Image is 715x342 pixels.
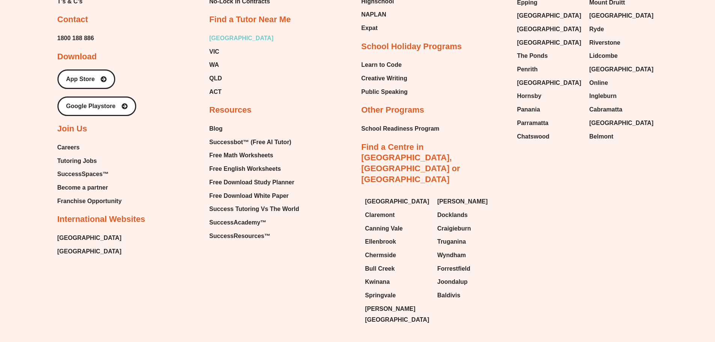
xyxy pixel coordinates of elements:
[589,37,654,48] a: Riverstone
[209,217,299,228] a: SuccessAcademy™
[209,73,274,84] a: QLD
[437,209,502,221] a: Docklands
[365,290,396,301] span: Springvale
[57,169,122,180] a: SuccessSpaces™
[209,137,292,148] span: Successbot™ (Free AI Tutor)
[589,50,618,62] span: Lidcombe
[209,123,223,134] span: Blog
[517,64,538,75] span: Penrith
[589,118,653,129] span: [GEOGRAPHIC_DATA]
[517,24,581,35] span: [GEOGRAPHIC_DATA]
[209,86,274,98] a: ACT
[209,73,222,84] span: QLD
[209,123,299,134] a: Blog
[365,209,395,221] span: Claremont
[437,290,502,301] a: Baldivis
[589,64,654,75] a: [GEOGRAPHIC_DATA]
[361,23,397,34] a: Expat
[589,131,613,142] span: Belmont
[517,50,582,62] a: The Ponds
[209,163,281,175] span: Free English Worksheets
[361,86,408,98] a: Public Speaking
[590,257,715,342] iframe: Chat Widget
[209,150,299,161] a: Free Math Worksheets
[57,155,97,167] span: Tutoring Jobs
[589,24,654,35] a: Ryde
[57,196,122,207] span: Franchise Opportunity
[437,290,460,301] span: Baldivis
[57,96,136,116] a: Google Playstore
[57,14,88,25] h2: Contact
[66,76,95,82] span: App Store
[209,190,299,202] a: Free Download White Paper
[517,10,582,21] a: [GEOGRAPHIC_DATA]
[517,118,582,129] a: Parramatta
[437,263,502,274] a: Forrestfield
[437,196,488,207] span: [PERSON_NAME]
[517,104,540,115] span: Panania
[209,190,289,202] span: Free Download White Paper
[517,118,549,129] span: Parramatta
[589,90,617,102] span: Ingleburn
[365,250,396,261] span: Chermside
[209,59,274,71] a: WA
[365,236,430,247] a: Ellenbrook
[57,33,94,44] span: 1800 188 886
[589,104,654,115] a: Cabramatta
[365,263,430,274] a: Bull Creek
[437,223,471,234] span: Craigieburn
[361,59,408,71] a: Learn to Code
[437,223,502,234] a: Craigieburn
[517,77,582,89] a: [GEOGRAPHIC_DATA]
[57,169,109,180] span: SuccessSpaces™
[365,276,430,288] a: Kwinana
[209,33,274,44] a: [GEOGRAPHIC_DATA]
[589,64,653,75] span: [GEOGRAPHIC_DATA]
[209,105,252,116] h2: Resources
[365,236,396,247] span: Ellenbrook
[361,123,440,134] a: School Readiness Program
[57,182,108,193] span: Become a partner
[361,142,460,184] a: Find a Centre in [GEOGRAPHIC_DATA], [GEOGRAPHIC_DATA] or [GEOGRAPHIC_DATA]
[361,41,462,52] h2: School Holiday Programs
[209,163,299,175] a: Free English Worksheets
[517,24,582,35] a: [GEOGRAPHIC_DATA]
[589,90,654,102] a: Ingleburn
[517,131,582,142] a: Chatswood
[66,103,116,109] span: Google Playstore
[57,246,122,257] a: [GEOGRAPHIC_DATA]
[589,37,620,48] span: Riverstone
[365,263,395,274] span: Bull Creek
[437,209,468,221] span: Docklands
[365,303,430,325] a: [PERSON_NAME][GEOGRAPHIC_DATA]
[437,276,468,288] span: Joondalup
[209,203,299,215] span: Success Tutoring Vs The World
[209,231,271,242] span: SuccessResources™
[517,64,582,75] a: Penrith
[361,9,387,20] span: NAPLAN
[57,124,87,134] h2: Join Us
[517,90,582,102] a: Hornsby
[57,232,122,244] span: [GEOGRAPHIC_DATA]
[589,50,654,62] a: Lidcombe
[361,23,378,34] span: Expat
[589,10,653,21] span: [GEOGRAPHIC_DATA]
[365,223,430,234] a: Canning Vale
[517,10,581,21] span: [GEOGRAPHIC_DATA]
[437,250,466,261] span: Wyndham
[361,73,408,84] a: Creative Writing
[365,223,403,234] span: Canning Vale
[209,59,219,71] span: WA
[365,196,429,207] span: [GEOGRAPHIC_DATA]
[209,231,299,242] a: SuccessResources™
[589,131,654,142] a: Belmont
[589,24,604,35] span: Ryde
[437,250,502,261] a: Wyndham
[365,209,430,221] a: Claremont
[209,150,273,161] span: Free Math Worksheets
